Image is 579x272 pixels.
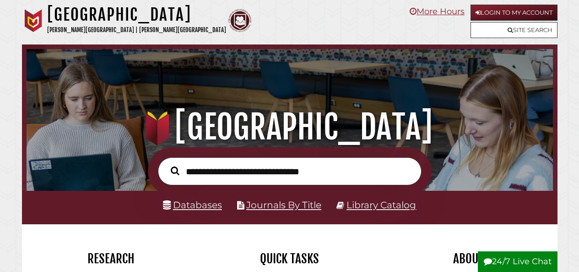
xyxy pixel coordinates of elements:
[386,251,551,266] h2: About
[228,9,251,32] img: Calvin Theological Seminary
[346,199,416,211] a: Library Catalog
[47,25,226,35] p: [PERSON_NAME][GEOGRAPHIC_DATA] | [PERSON_NAME][GEOGRAPHIC_DATA]
[163,199,222,211] a: Databases
[22,9,45,32] img: Calvin University
[47,5,226,25] h1: [GEOGRAPHIC_DATA]
[471,22,557,38] a: Site Search
[246,199,321,211] a: Journals By Title
[207,251,372,266] h2: Quick Tasks
[166,164,184,178] button: Search
[29,251,194,266] h2: Research
[171,166,179,175] i: Search
[410,6,465,17] a: More Hours
[35,107,544,147] h1: [GEOGRAPHIC_DATA]
[471,5,557,21] a: Login to My Account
